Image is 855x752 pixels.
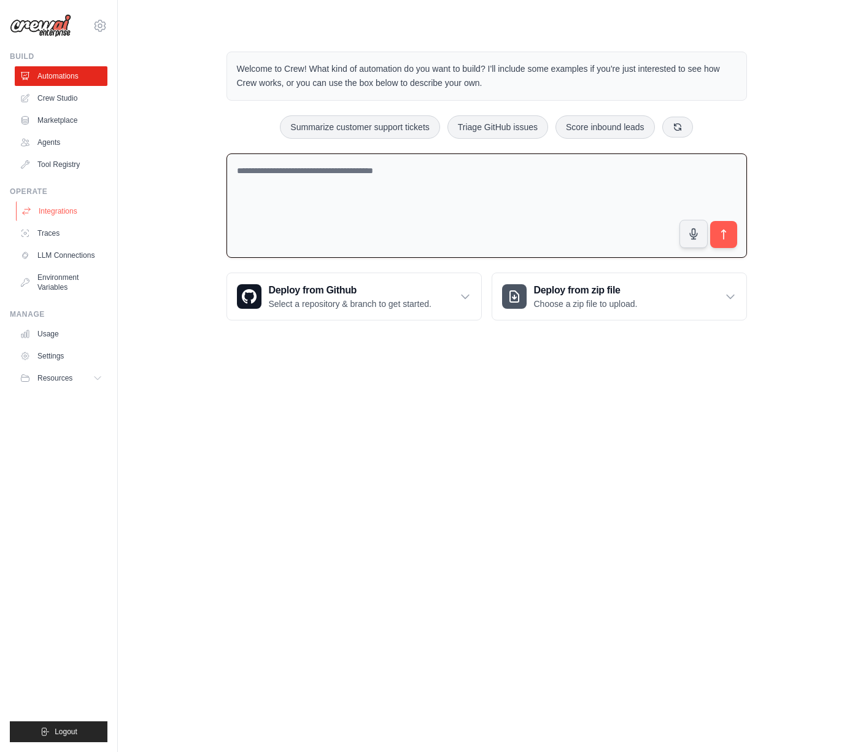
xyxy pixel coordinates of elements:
[15,346,107,366] a: Settings
[447,115,548,139] button: Triage GitHub issues
[15,268,107,297] a: Environment Variables
[237,62,737,90] p: Welcome to Crew! What kind of automation do you want to build? I'll include some examples if you'...
[15,110,107,130] a: Marketplace
[555,115,655,139] button: Score inbound leads
[10,52,107,61] div: Build
[280,115,439,139] button: Summarize customer support tickets
[15,223,107,243] a: Traces
[794,693,855,752] iframe: Chat Widget
[15,155,107,174] a: Tool Registry
[534,298,638,310] p: Choose a zip file to upload.
[269,298,431,310] p: Select a repository & branch to get started.
[37,373,72,383] span: Resources
[16,201,109,221] a: Integrations
[10,14,71,37] img: Logo
[10,187,107,196] div: Operate
[15,246,107,265] a: LLM Connections
[269,283,431,298] h3: Deploy from Github
[55,727,77,737] span: Logout
[15,368,107,388] button: Resources
[10,309,107,319] div: Manage
[534,283,638,298] h3: Deploy from zip file
[15,88,107,108] a: Crew Studio
[15,66,107,86] a: Automations
[794,693,855,752] div: Giny del xat
[15,324,107,344] a: Usage
[10,721,107,742] button: Logout
[15,133,107,152] a: Agents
